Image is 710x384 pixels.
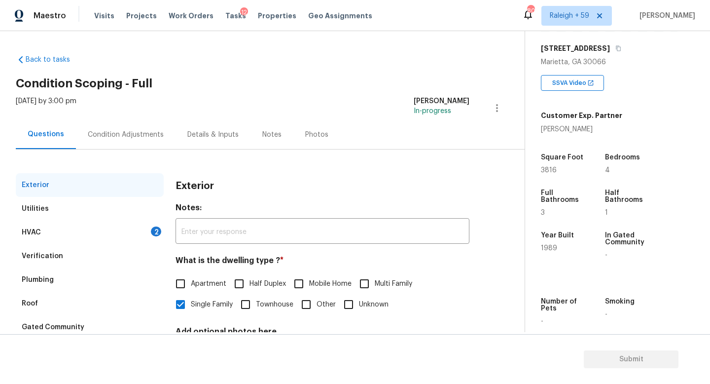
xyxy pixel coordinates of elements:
[605,232,650,246] h5: In Gated Community
[22,299,38,308] div: Roof
[541,111,622,120] h5: Customer Exp. Partner
[28,129,64,139] div: Questions
[605,190,650,203] h5: Half Bathrooms
[249,279,286,289] span: Half Duplex
[541,318,543,325] span: -
[309,279,352,289] span: Mobile Home
[605,252,607,259] span: -
[605,298,635,305] h5: Smoking
[414,108,451,115] span: In-progress
[258,11,296,21] span: Properties
[176,221,469,244] input: Enter your response
[225,12,246,19] span: Tasks
[541,190,586,203] h5: Full Bathrooms
[541,57,694,67] div: Marietta, GA 30066
[176,181,214,191] h3: Exterior
[414,96,469,106] div: [PERSON_NAME]
[187,130,239,140] div: Details & Inputs
[22,322,84,332] div: Gated Community
[176,203,469,217] h4: Notes:
[16,78,525,88] h2: Condition Scoping - Full
[22,228,41,237] div: HVAC
[151,227,161,236] div: 2
[375,279,412,289] span: Multi Family
[169,11,213,21] span: Work Orders
[605,209,608,216] span: 1
[541,154,583,161] h5: Square Foot
[22,251,63,261] div: Verification
[605,167,610,174] span: 4
[541,43,610,53] h5: [STREET_ADDRESS]
[541,245,557,252] span: 1989
[256,300,293,310] span: Townhouse
[541,75,604,91] div: SSVA Video
[176,327,469,341] h4: Add optional photos here
[541,232,574,239] h5: Year Built
[605,154,640,161] h5: Bedrooms
[22,204,49,214] div: Utilities
[587,79,594,86] img: Open In New Icon
[126,11,157,21] span: Projects
[191,300,233,310] span: Single Family
[614,44,623,53] button: Copy Address
[22,275,54,285] div: Plumbing
[262,130,282,140] div: Notes
[34,11,66,21] span: Maestro
[527,6,534,16] div: 806
[605,311,607,318] span: -
[240,7,248,17] div: 12
[541,124,622,134] div: [PERSON_NAME]
[176,256,469,269] h4: What is the dwelling type ?
[16,96,76,120] div: [DATE] by 3:00 pm
[308,11,372,21] span: Geo Assignments
[541,209,545,216] span: 3
[550,11,589,21] span: Raleigh + 59
[22,180,49,190] div: Exterior
[317,300,336,310] span: Other
[94,11,114,21] span: Visits
[636,11,695,21] span: [PERSON_NAME]
[191,279,226,289] span: Apartment
[88,130,164,140] div: Condition Adjustments
[541,298,586,312] h5: Number of Pets
[359,300,389,310] span: Unknown
[305,130,328,140] div: Photos
[541,167,557,174] span: 3816
[552,78,590,88] span: SSVA Video
[16,55,110,65] a: Back to tasks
